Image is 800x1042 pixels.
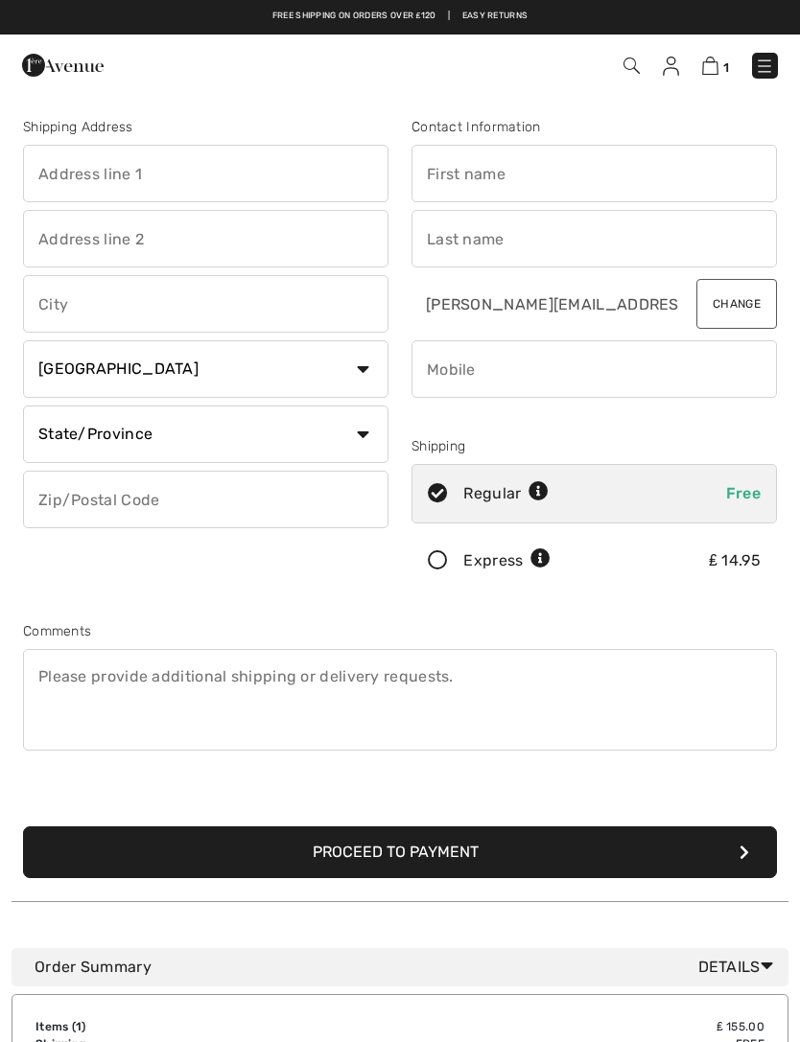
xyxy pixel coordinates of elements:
[702,57,718,75] img: Shopping Bag
[35,956,781,979] div: Order Summary
[23,275,388,333] input: City
[696,279,777,329] button: Change
[23,621,777,641] div: Comments
[272,10,436,23] a: Free shipping on orders over ₤120
[352,1018,765,1035] td: ₤ 155.00
[726,484,761,502] span: Free
[624,58,640,74] img: Search
[723,60,729,75] span: 1
[412,340,777,398] input: Mobile
[23,471,388,528] input: Zip/Postal Code
[22,46,104,84] img: 1ère Avenue
[755,57,774,76] img: Menu
[23,145,388,202] input: Address line 1
[663,57,679,76] img: My Info
[23,826,777,878] button: Proceed to Payment
[698,956,781,979] span: Details
[412,275,681,333] input: E-mail
[412,117,777,137] div: Contact Information
[412,436,777,456] div: Shipping
[23,117,388,137] div: Shipping Address
[23,210,388,267] input: Address line 2
[463,482,549,505] div: Regular
[412,145,777,202] input: First name
[702,54,729,77] a: 1
[35,1018,352,1035] td: Items ( )
[412,210,777,267] input: Last name
[462,10,529,23] a: Easy Returns
[76,1020,82,1033] span: 1
[463,549,551,572] div: Express
[448,10,450,23] span: |
[709,549,761,572] div: ₤ 14.95
[22,55,104,73] a: 1ère Avenue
